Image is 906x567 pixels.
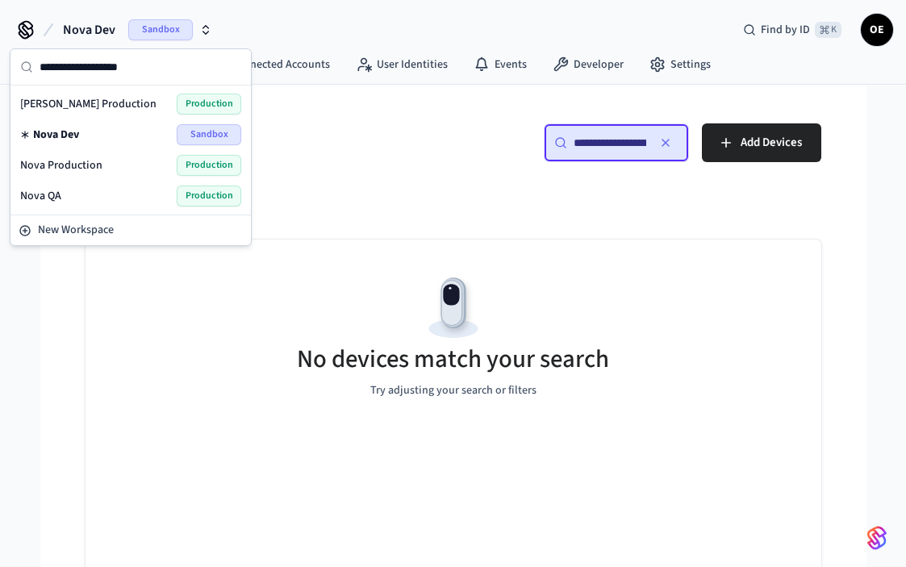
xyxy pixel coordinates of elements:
span: OE [862,15,891,44]
button: OE [861,14,893,46]
p: Try adjusting your search or filters [370,382,537,399]
h5: No devices match your search [297,343,609,376]
h5: Devices [86,123,444,156]
span: Sandbox [177,124,241,145]
span: Production [177,186,241,206]
a: Settings [637,50,724,79]
span: ⌘ K [815,22,841,38]
button: Add Devices [702,123,821,162]
span: Add Devices [741,132,802,153]
span: Production [177,94,241,115]
button: New Workspace [12,217,249,244]
img: SeamLogoGradient.69752ec5.svg [867,525,887,551]
span: Nova Dev [63,20,115,40]
div: Find by ID⌘ K [730,15,854,44]
span: Find by ID [761,22,810,38]
span: Nova Production [20,157,102,173]
a: Events [461,50,540,79]
a: User Identities [343,50,461,79]
div: Suggestions [10,85,251,215]
span: Nova Dev [33,127,79,143]
span: Sandbox [128,19,193,40]
span: [PERSON_NAME] Production [20,96,157,112]
span: New Workspace [38,222,114,239]
span: Production [177,155,241,176]
span: Nova QA [20,188,61,204]
a: Developer [540,50,637,79]
a: Connected Accounts [197,50,343,79]
img: Devices Empty State [417,272,490,344]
